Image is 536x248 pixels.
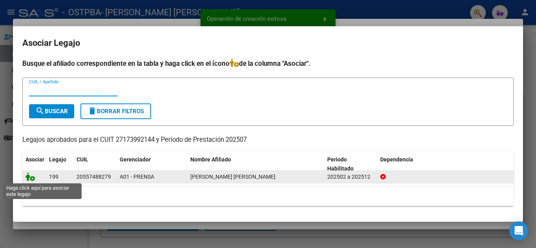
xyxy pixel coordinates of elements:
[22,151,46,177] datatable-header-cell: Asociar
[26,156,44,163] span: Asociar
[327,172,374,181] div: 202502 a 202512
[22,135,514,145] p: Legajos aprobados para el CUIT 27173992144 y Período de Prestación 202507
[120,174,154,180] span: A01 - PRENSA
[509,221,528,240] div: Open Intercom Messenger
[22,36,514,51] h2: Asociar Legajo
[190,156,231,163] span: Nombre Afiliado
[187,151,324,177] datatable-header-cell: Nombre Afiliado
[327,156,354,172] span: Periodo Habilitado
[77,172,111,181] div: 20557488279
[35,108,68,115] span: Buscar
[29,104,74,118] button: Buscar
[73,151,117,177] datatable-header-cell: CUIL
[22,186,514,206] div: 1 registros
[49,174,58,180] span: 199
[88,106,97,116] mat-icon: delete
[77,156,88,163] span: CUIL
[22,58,514,69] h4: Busque el afiliado correspondiente en la tabla y haga click en el ícono de la columna "Asociar".
[120,156,151,163] span: Gerenciador
[190,174,275,180] span: PASQUALINI BRUNO EZEQUIEL
[377,151,514,177] datatable-header-cell: Dependencia
[80,103,151,119] button: Borrar Filtros
[49,156,66,163] span: Legajo
[88,108,144,115] span: Borrar Filtros
[117,151,187,177] datatable-header-cell: Gerenciador
[380,156,413,163] span: Dependencia
[324,151,377,177] datatable-header-cell: Periodo Habilitado
[35,106,45,116] mat-icon: search
[46,151,73,177] datatable-header-cell: Legajo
